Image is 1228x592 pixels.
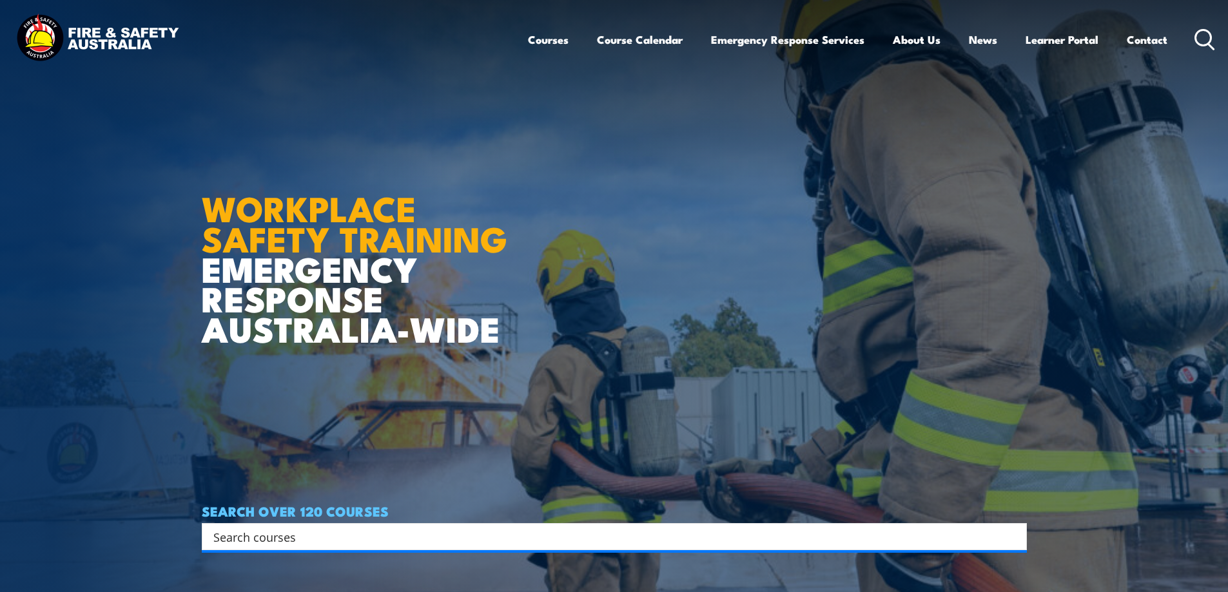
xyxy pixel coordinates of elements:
[1026,23,1098,57] a: Learner Portal
[202,504,1027,518] h4: SEARCH OVER 120 COURSES
[216,528,1001,546] form: Search form
[893,23,940,57] a: About Us
[597,23,683,57] a: Course Calendar
[969,23,997,57] a: News
[528,23,569,57] a: Courses
[202,160,517,343] h1: EMERGENCY RESPONSE AUSTRALIA-WIDE
[1127,23,1167,57] a: Contact
[202,180,507,264] strong: WORKPLACE SAFETY TRAINING
[1004,528,1022,546] button: Search magnifier button
[213,527,999,546] input: Search input
[711,23,864,57] a: Emergency Response Services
